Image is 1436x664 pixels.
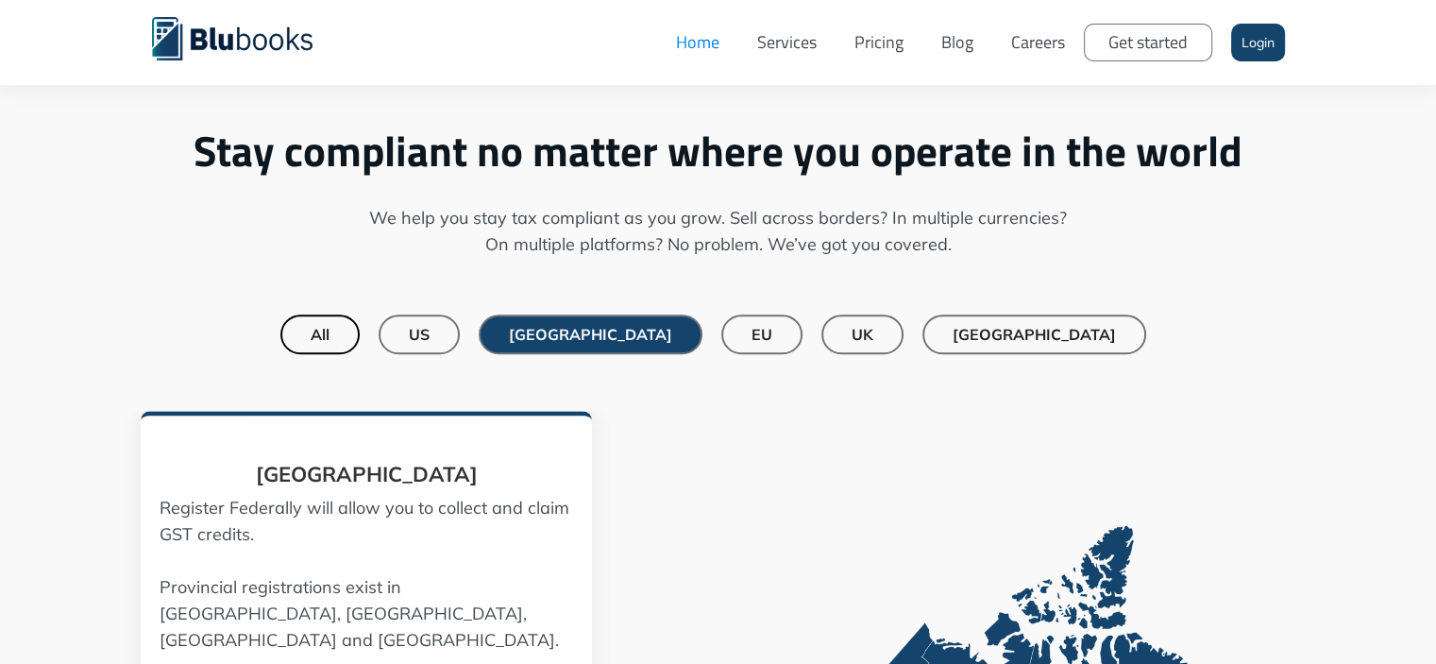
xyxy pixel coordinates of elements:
div: All [311,325,329,344]
a: Home [657,14,738,71]
a: Services [738,14,836,71]
a: Blog [922,14,992,71]
div: [GEOGRAPHIC_DATA] [509,325,672,344]
strong: [GEOGRAPHIC_DATA] [256,461,478,487]
div: UK [852,325,873,344]
a: Get started [1084,24,1212,61]
a: Login [1231,24,1285,61]
div: US [409,325,430,344]
p: Register Federally will allow you to collect and claim GST credits. Provincial registrations exis... [160,495,573,654]
span: On multiple platforms? No problem. We’ve got you covered. [485,231,952,258]
div: [GEOGRAPHIC_DATA] [953,325,1116,344]
div: EU [752,325,772,344]
a: home [152,14,341,60]
a: Careers [992,14,1084,71]
h2: Stay compliant no matter where you operate in the world [152,125,1285,177]
p: We help you stay tax compliant as you grow. Sell across borders? In multiple currencies? [152,205,1285,258]
a: Pricing [836,14,922,71]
